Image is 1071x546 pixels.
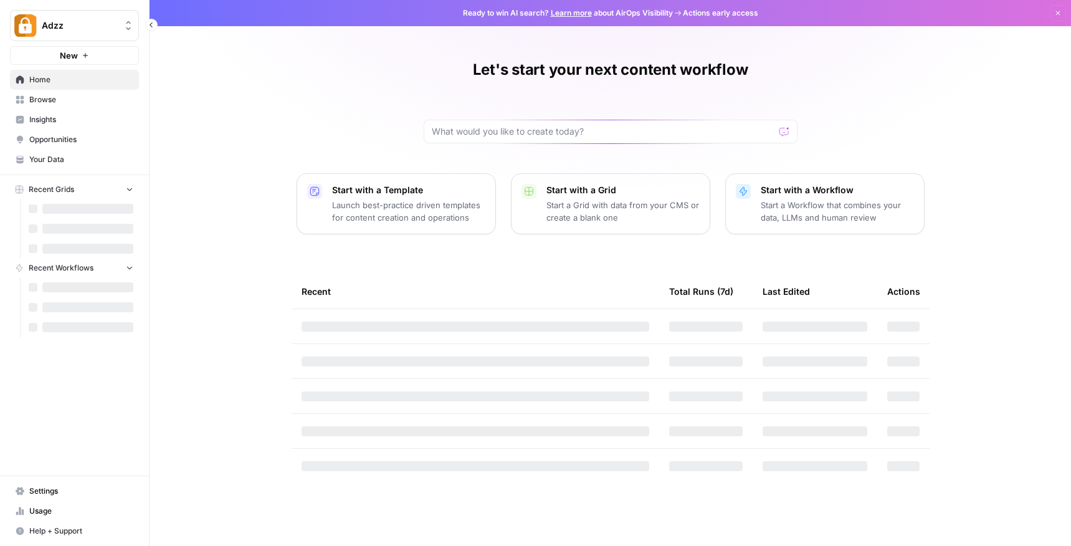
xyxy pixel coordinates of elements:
[761,184,914,196] p: Start with a Workflow
[546,199,700,224] p: Start a Grid with data from your CMS or create a blank one
[10,10,139,41] button: Workspace: Adzz
[511,173,710,234] button: Start with a GridStart a Grid with data from your CMS or create a blank one
[302,274,649,309] div: Recent
[473,60,748,80] h1: Let's start your next content workflow
[29,134,133,145] span: Opportunities
[546,184,700,196] p: Start with a Grid
[14,14,37,37] img: Adzz Logo
[332,184,485,196] p: Start with a Template
[297,173,496,234] button: Start with a TemplateLaunch best-practice driven templates for content creation and operations
[10,46,139,65] button: New
[29,114,133,125] span: Insights
[60,49,78,62] span: New
[29,184,74,195] span: Recent Grids
[10,259,139,277] button: Recent Workflows
[10,521,139,541] button: Help + Support
[10,481,139,501] a: Settings
[10,70,139,90] a: Home
[683,7,758,19] span: Actions early access
[29,486,133,497] span: Settings
[10,501,139,521] a: Usage
[29,154,133,165] span: Your Data
[669,274,733,309] div: Total Runs (7d)
[10,180,139,199] button: Recent Grids
[29,262,93,274] span: Recent Workflows
[29,94,133,105] span: Browse
[29,525,133,537] span: Help + Support
[10,130,139,150] a: Opportunities
[887,274,920,309] div: Actions
[432,125,774,138] input: What would you like to create today?
[10,90,139,110] a: Browse
[551,8,592,17] a: Learn more
[29,74,133,85] span: Home
[761,199,914,224] p: Start a Workflow that combines your data, LLMs and human review
[763,274,810,309] div: Last Edited
[42,19,117,32] span: Adzz
[29,505,133,517] span: Usage
[10,150,139,170] a: Your Data
[725,173,925,234] button: Start with a WorkflowStart a Workflow that combines your data, LLMs and human review
[10,110,139,130] a: Insights
[332,199,485,224] p: Launch best-practice driven templates for content creation and operations
[463,7,673,19] span: Ready to win AI search? about AirOps Visibility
